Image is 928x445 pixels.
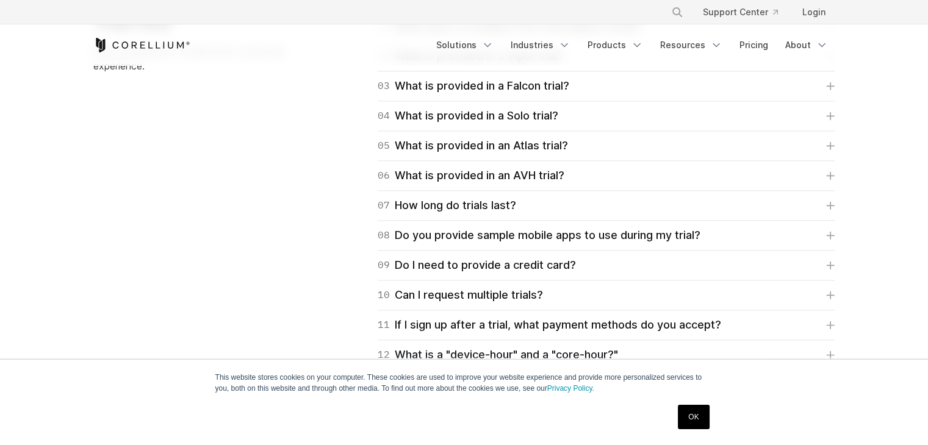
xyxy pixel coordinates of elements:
div: What is provided in a Solo trial? [378,107,558,124]
div: What is provided in an AVH trial? [378,167,564,184]
a: Corellium Home [93,38,190,52]
div: Do I need to provide a credit card? [378,257,576,274]
div: If I sign up after a trial, what payment methods do you accept? [378,316,721,333]
a: Privacy Policy. [547,384,594,393]
div: Navigation Menu [656,1,835,23]
span: 05 [378,137,390,154]
span: 04 [378,107,390,124]
span: 07 [378,197,390,214]
div: Navigation Menu [429,34,835,56]
a: 10Can I request multiple trials? [378,287,835,304]
span: 08 [378,227,390,244]
div: Can I request multiple trials? [378,287,543,304]
div: Do you provide sample mobile apps to use during my trial? [378,227,700,244]
span: 06 [378,167,390,184]
a: Login [793,1,835,23]
a: Products [580,34,650,56]
a: 05What is provided in an Atlas trial? [378,137,835,154]
a: Support Center [693,1,788,23]
span: 10 [378,287,390,304]
a: Pricing [732,34,775,56]
p: This website stores cookies on your computer. These cookies are used to improve your website expe... [215,372,713,394]
a: Industries [503,34,578,56]
div: What is provided in an Atlas trial? [378,137,568,154]
a: OK [678,405,709,429]
a: About [778,34,835,56]
a: 06What is provided in an AVH trial? [378,167,835,184]
div: How long do trials last? [378,197,516,214]
span: 12 [378,346,390,363]
button: Search [666,1,688,23]
div: What is provided in a Falcon trial? [378,77,569,94]
a: 04What is provided in a Solo trial? [378,107,835,124]
a: 12What is a "device-hour" and a "core-hour?" [378,346,835,363]
a: Resources [653,34,730,56]
a: 11If I sign up after a trial, what payment methods do you accept? [378,316,835,333]
span: 03 [378,77,390,94]
div: What is a "device-hour" and a "core-hour?" [378,346,618,363]
span: 09 [378,257,390,274]
a: 09Do I need to provide a credit card? [378,257,835,274]
a: 03What is provided in a Falcon trial? [378,77,835,94]
span: 11 [378,316,390,333]
a: 07How long do trials last? [378,197,835,214]
a: Solutions [429,34,501,56]
a: 08Do you provide sample mobile apps to use during my trial? [378,227,835,244]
